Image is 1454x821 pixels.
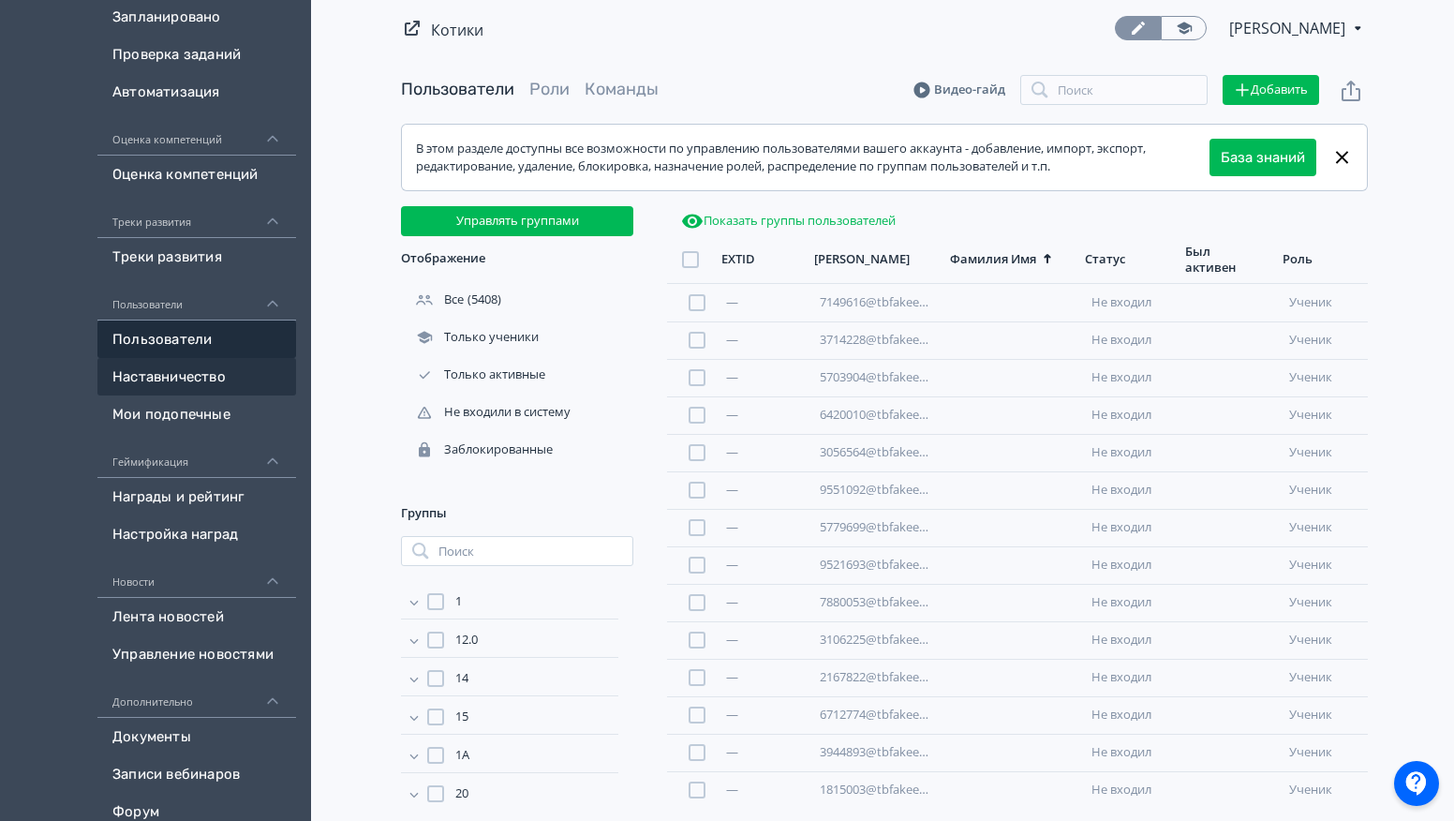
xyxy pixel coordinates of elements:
button: Управлять группами [401,206,633,236]
a: Треки развития [97,238,296,276]
div: В этом разделе доступны все возможности по управлению пользователями вашего аккаунта - добавление... [416,140,1209,176]
div: — [726,483,797,498]
div: Треки развития [97,193,296,238]
div: — [719,445,805,460]
div: ученик [1289,370,1360,385]
div: Не входил [1091,483,1174,498]
button: Добавить [1223,75,1319,105]
div: (5408) [401,281,633,319]
div: Не входил [1091,408,1174,423]
a: 1815003@tbfakeem123ail.ok [820,781,979,798]
a: Оценка компетенций [97,156,296,193]
div: — [726,520,797,535]
a: 5779699@tbfakeem123ail.ok [820,518,979,535]
div: — [719,333,805,348]
div: Не входил [1091,745,1174,760]
div: ученик [1289,558,1360,573]
div: Дополнительно [97,673,296,718]
a: Проверка заданий [97,36,296,73]
div: — [719,745,805,760]
a: Команды [585,79,659,99]
div: Был активен [1185,244,1257,276]
button: База знаний [1209,139,1316,176]
span: 14 [455,669,468,688]
div: ученик [1289,708,1360,723]
div: EXTID [721,251,755,267]
div: — [726,745,797,760]
a: Управление новостями [97,635,296,673]
div: ученик [1289,295,1360,310]
div: — [726,783,797,798]
div: Пользователи [97,276,296,321]
div: — [726,333,797,348]
a: Наставничество [97,358,296,396]
div: ученик [1289,520,1360,535]
div: ученик [1289,745,1360,760]
svg: Экспорт пользователей файлом [1340,80,1362,102]
div: Не входили в систему [401,404,574,421]
a: Награды и рейтинг [97,478,296,515]
div: Не входил [1091,708,1174,723]
div: — [719,595,805,610]
span: 20 [455,784,468,803]
div: — [719,483,805,498]
div: ученик [1289,445,1360,460]
span: 15 [455,708,468,726]
div: — [719,783,805,798]
div: Отображение [401,236,633,281]
div: Не входил [1091,670,1174,685]
a: 5703904@tbfakeem123ail.ok [820,368,979,385]
a: Пользователи [97,321,296,358]
div: — [719,370,805,385]
a: База знаний [1221,147,1305,169]
div: — [726,445,797,460]
a: Настройка наград [97,515,296,553]
div: Не входил [1091,445,1174,460]
div: Новости [97,553,296,598]
a: 3106225@tbfakeem123ail.ok [820,631,979,648]
span: 12.0 [455,631,478,649]
div: ученик [1289,783,1360,798]
div: ученик [1289,333,1360,348]
a: 6712774@tbfakeem123ail.ok [820,706,979,723]
a: Переключиться в режим ученика [1161,16,1207,40]
a: Роли [529,79,570,99]
a: Автоматизация [97,73,296,111]
div: — [719,520,805,535]
a: 3056564@tbfakeem123ail.ok [820,443,979,460]
div: Все [401,291,467,308]
a: Записи вебинаров [97,755,296,793]
a: 2167822@tbfakeem123ail.ok [820,668,979,685]
a: 3714228@tbfakeem123ail.ok [820,331,979,348]
div: — [719,558,805,573]
div: ученик [1289,595,1360,610]
div: — [726,370,797,385]
a: 7880053@tbfakeem123ail.ok [820,593,979,610]
a: Пользователи [401,79,514,99]
div: — [726,595,797,610]
button: Показать группы пользователей [677,206,899,236]
a: 9521693@tbfakeem123ail.ok [820,556,979,573]
div: — [719,408,805,423]
div: Роль [1283,251,1313,267]
div: — [726,708,797,723]
div: Не входил [1091,783,1174,798]
div: [PERSON_NAME] [814,251,910,267]
div: — [726,408,797,423]
a: 3944893@tbfakeem123ail.ok [820,743,979,760]
a: 9551092@tbfakeem123ail.ok [820,481,979,498]
div: Статус [1085,251,1125,267]
div: Не входил [1091,558,1174,573]
div: Не входил [1091,370,1174,385]
a: 7149616@tbfakeem123ail.ok [820,293,979,310]
div: — [726,295,797,310]
div: Фамилия Имя [950,251,1036,267]
a: Мои подопечные [97,396,296,433]
a: Котики [431,20,483,40]
span: Ксения Кутикова [1229,17,1348,39]
div: Оценка компетенций [97,111,296,156]
div: Не входил [1091,595,1174,610]
div: — [726,558,797,573]
div: Заблокированные [401,441,556,458]
div: ученик [1289,408,1360,423]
